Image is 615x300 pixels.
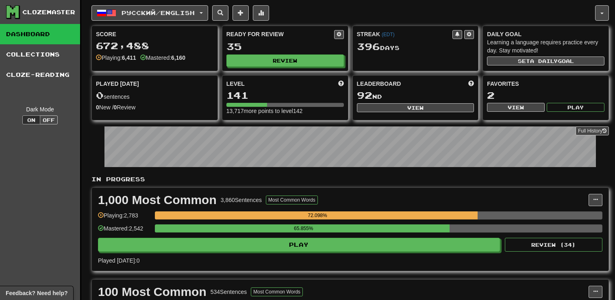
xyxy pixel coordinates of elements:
button: View [357,103,474,112]
strong: 0 [114,104,117,111]
div: Streak [357,30,453,38]
span: 0 [96,89,104,101]
button: Most Common Words [266,196,318,204]
div: 35 [226,41,344,52]
div: Dark Mode [6,105,74,113]
div: Playing: 2,783 [98,211,151,225]
span: This week in points, UTC [468,80,474,88]
span: Русский / English [122,9,195,16]
div: 1,000 Most Common [98,194,217,206]
a: Full History [576,126,609,135]
span: Played [DATE] [96,80,139,88]
div: 3,860 Sentences [221,196,262,204]
a: (EDT) [382,32,395,37]
div: Playing: [96,54,136,62]
span: Leaderboard [357,80,401,88]
div: nd [357,90,474,101]
div: 72.098% [157,211,478,220]
span: Score more points to level up [338,80,344,88]
div: 2 [487,90,604,100]
strong: 6,411 [122,54,136,61]
div: 13,717 more points to level 142 [226,107,344,115]
div: Learning a language requires practice every day. Stay motivated! [487,38,604,54]
button: Add sentence to collection [233,5,249,21]
button: Off [40,115,58,124]
div: 141 [226,90,344,100]
div: Day s [357,41,474,52]
div: Daily Goal [487,30,604,38]
div: 534 Sentences [211,288,247,296]
span: Played [DATE]: 0 [98,257,139,264]
button: Most Common Words [251,287,303,296]
div: Clozemaster [22,8,75,16]
div: Mastered: 2,542 [98,224,151,238]
span: a daily [530,58,558,64]
button: Play [547,103,604,112]
div: Favorites [487,80,604,88]
span: Level [226,80,245,88]
button: Seta dailygoal [487,57,604,65]
div: Mastered: [140,54,185,62]
p: In Progress [91,175,609,183]
strong: 0 [96,104,99,111]
div: 100 Most Common [98,286,206,298]
div: Score [96,30,213,38]
div: sentences [96,90,213,101]
button: On [22,115,40,124]
div: 65.855% [157,224,450,233]
button: View [487,103,545,112]
div: Ready for Review [226,30,334,38]
span: 396 [357,41,380,52]
button: Review (34) [505,238,602,252]
button: Search sentences [212,5,228,21]
span: 92 [357,89,372,101]
button: Русский/English [91,5,208,21]
div: New / Review [96,103,213,111]
button: Play [98,238,500,252]
span: Open feedback widget [6,289,67,297]
strong: 6,160 [171,54,185,61]
button: Review [226,54,344,67]
button: More stats [253,5,269,21]
div: 672,488 [96,41,213,51]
